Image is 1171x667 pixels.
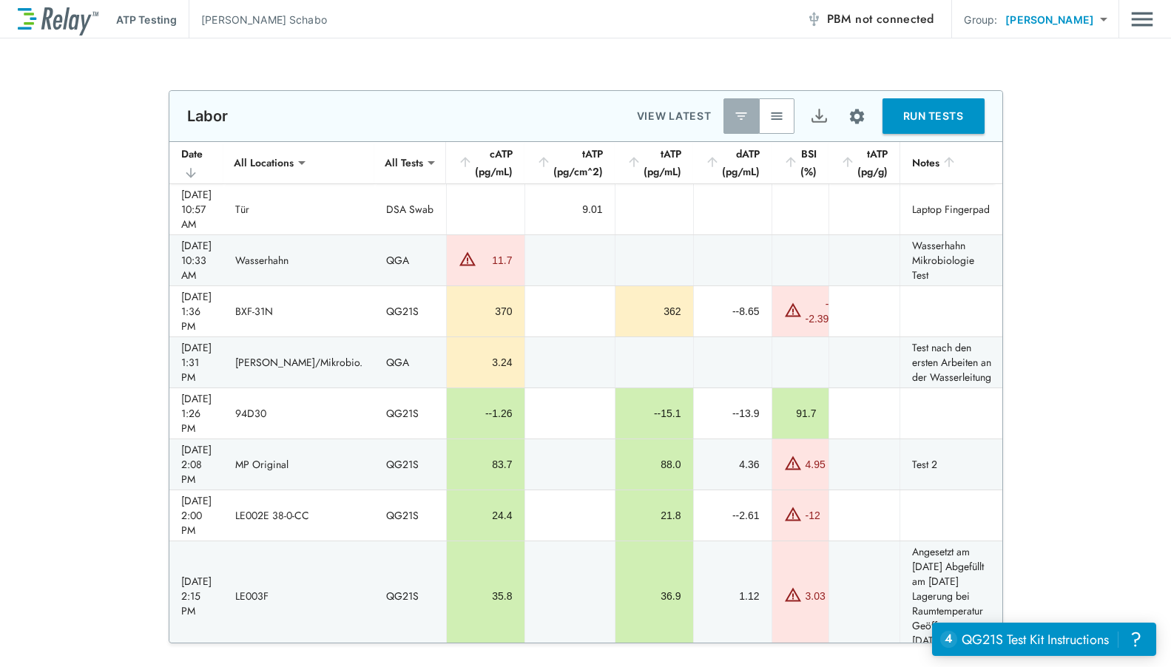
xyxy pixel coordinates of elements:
[827,9,934,30] span: PBM
[181,442,212,487] div: [DATE] 2:08 PM
[627,508,681,523] div: 21.8
[994,393,1019,419] button: expand row
[784,406,817,421] div: 91.7
[900,541,994,651] td: Angesetzt am [DATE] Abgefüllt am [DATE] Lagerung bei Raumtemperatur Geöffnet am [DATE]
[459,355,513,370] div: 3.24
[806,12,821,27] img: Offline Icon
[706,457,760,472] div: 4.36
[181,238,212,282] div: [DATE] 10:33 AM
[994,444,1019,470] button: expand row
[994,240,1019,265] button: expand row
[181,187,212,231] div: [DATE] 10:57 AM
[181,493,212,538] div: [DATE] 2:00 PM
[223,148,304,177] div: All Locations
[374,235,446,285] td: QGA
[994,291,1019,316] button: expand row
[784,454,802,472] img: Warning
[784,505,802,523] img: Warning
[187,107,229,125] p: Labor
[223,439,374,490] td: MP Original
[480,253,513,268] div: 11.7
[223,541,374,651] td: LE003F
[374,490,446,541] td: QG21S
[169,142,223,184] th: Date
[706,508,760,523] div: --2.61
[459,250,476,268] img: Warning
[181,574,212,618] div: [DATE] 2:15 PM
[1131,5,1153,33] button: Main menu
[806,508,820,523] div: -12
[223,490,374,541] td: LE002E 38-0-CC
[855,10,934,27] span: not connected
[627,457,681,472] div: 88.0
[994,546,1019,572] button: expand row
[459,508,513,523] div: 24.4
[840,145,888,180] div: tATP (pg/g)
[994,342,1019,368] button: expand row
[706,589,760,603] div: 1.12
[537,202,603,217] div: 9.01
[806,297,829,326] div: --2.39
[458,145,513,180] div: cATP (pg/mL)
[900,235,994,285] td: Wasserhahn Mikrobiologie Test
[900,184,994,234] td: Laptop Fingerpad
[223,388,374,439] td: 94D30
[374,286,446,336] td: QG21S
[181,289,212,333] div: [DATE] 1:36 PM
[994,189,1019,214] button: expand row
[783,145,817,180] div: BSI (%)
[706,406,760,421] div: --13.9
[994,495,1019,521] button: expand row
[627,406,681,421] div: --15.1
[181,340,212,385] div: [DATE] 1:31 PM
[627,589,681,603] div: 36.9
[459,304,513,319] div: 370
[18,4,98,35] img: LuminUltra Relay
[637,107,712,125] p: VIEW LATEST
[784,301,802,319] img: Warning
[374,388,446,439] td: QG21S
[810,107,829,126] img: Export Icon
[223,337,374,387] td: [PERSON_NAME]/Mikrobio.
[374,184,446,234] td: DSA Swab
[800,4,940,34] button: PBM not connected
[374,439,446,490] td: QG21S
[806,589,826,603] div: 3.03
[181,391,212,436] div: [DATE] 1:26 PM
[837,97,877,136] button: Site setup
[784,586,802,603] img: Warning
[769,109,784,123] img: View All
[964,12,997,27] p: Group:
[459,457,513,472] div: 83.7
[116,12,177,27] p: ATP Testing
[706,304,760,319] div: --8.65
[459,406,513,421] div: --1.26
[374,337,446,387] td: QGA
[459,589,513,603] div: 35.8
[802,98,837,134] button: Export
[900,337,994,387] td: Test nach den ersten Arbeiten an der Wasserleitung
[223,286,374,336] td: BXF-31N
[932,623,1156,656] iframe: Resource center
[806,457,826,472] div: 4.95
[705,145,760,180] div: dATP (pg/mL)
[374,148,433,177] div: All Tests
[627,304,681,319] div: 362
[734,109,749,123] img: Latest
[848,107,866,126] img: Settings Icon
[1131,5,1153,33] img: Drawer Icon
[900,439,994,490] td: Test 2
[223,184,374,234] td: Tür
[536,145,603,180] div: tATP (pg/cm^2)
[912,154,982,172] div: Notes
[223,235,374,285] td: Wasserhahn
[627,145,681,180] div: tATP (pg/mL)
[883,98,985,134] button: RUN TESTS
[201,12,327,27] p: [PERSON_NAME] Schabo
[374,541,446,651] td: QG21S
